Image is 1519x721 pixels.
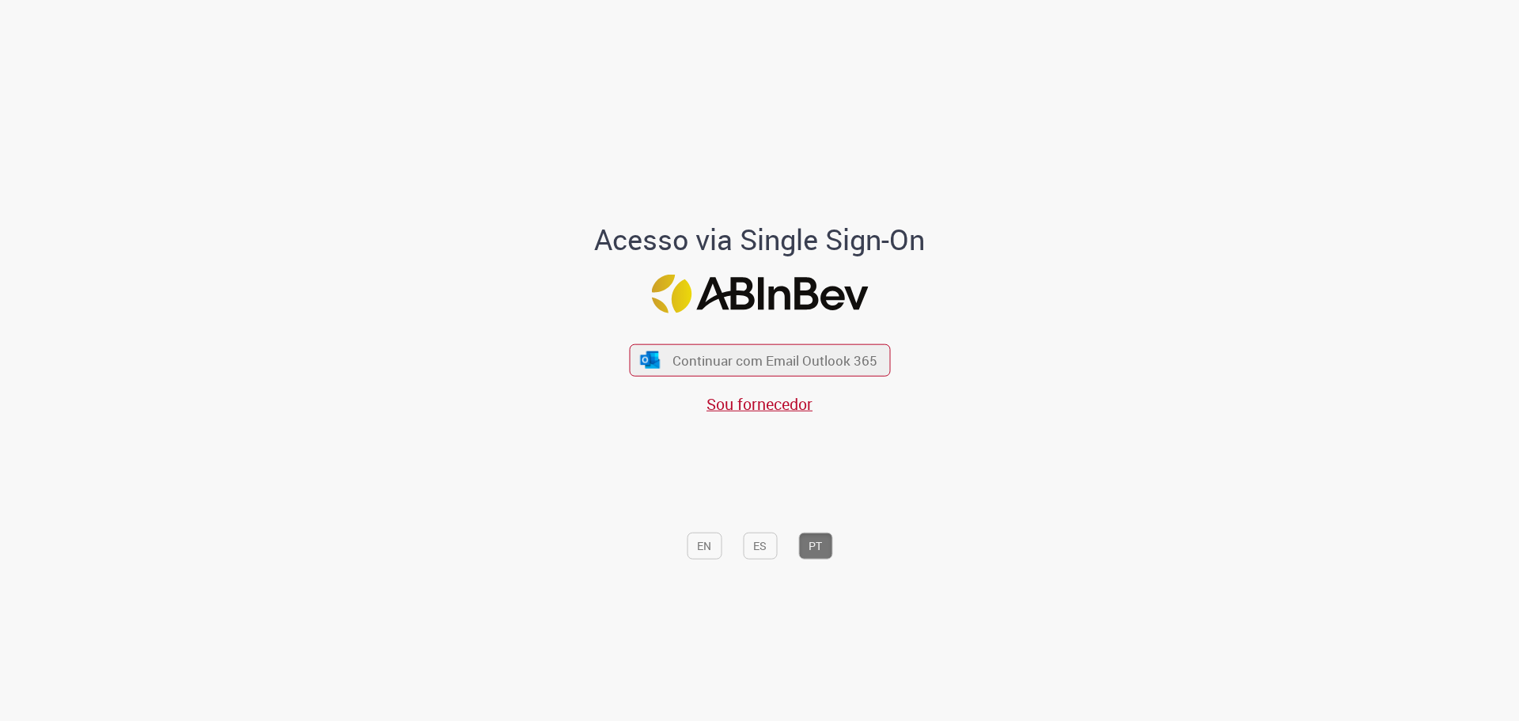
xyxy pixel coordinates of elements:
img: Logo ABInBev [651,274,868,313]
button: EN [687,532,722,559]
h1: Acesso via Single Sign-On [540,224,979,256]
button: ES [743,532,777,559]
span: Continuar com Email Outlook 365 [672,351,877,370]
button: ícone Azure/Microsoft 360 Continuar com Email Outlook 365 [629,343,890,376]
a: Sou fornecedor [706,393,813,415]
img: ícone Azure/Microsoft 360 [639,351,661,368]
button: PT [798,532,832,559]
